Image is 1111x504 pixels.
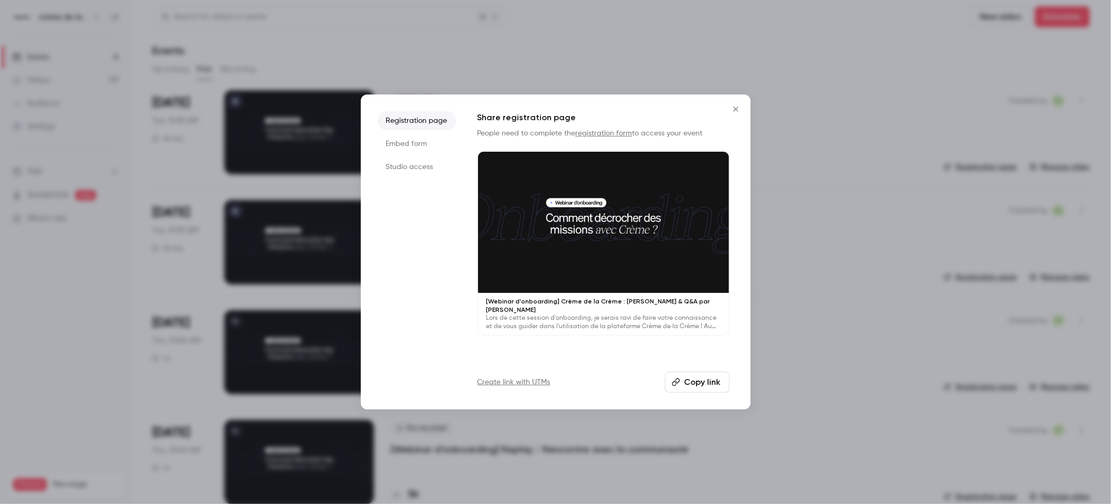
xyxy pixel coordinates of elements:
[378,134,456,153] li: Embed form
[378,157,456,176] li: Studio access
[486,297,721,314] p: [Webinar d'onboarding] Crème de la Crème : [PERSON_NAME] & Q&A par [PERSON_NAME]
[725,99,746,120] button: Close
[576,130,632,137] a: registration form
[378,111,456,130] li: Registration page
[477,111,730,124] h1: Share registration page
[477,151,730,335] a: [Webinar d'onboarding] Crème de la Crème : [PERSON_NAME] & Q&A par [PERSON_NAME]Lors de cette ses...
[477,377,551,387] a: Create link with UTMs
[486,314,721,331] p: Lors de cette session d'onboarding, je serais ravi de faire votre connaissance et de vous guider ...
[665,372,730,393] button: Copy link
[477,128,730,139] p: People need to complete the to access your event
